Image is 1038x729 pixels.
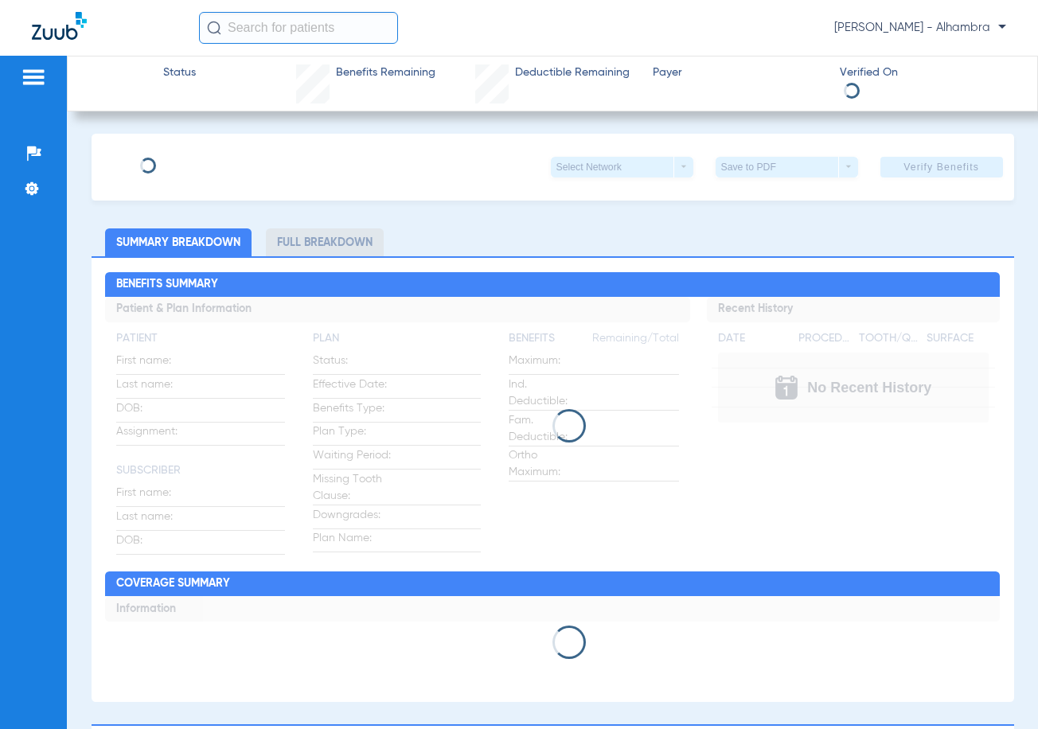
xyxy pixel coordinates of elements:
li: Summary Breakdown [105,228,252,256]
h2: Benefits Summary [105,272,1000,298]
h2: Coverage Summary [105,571,1000,597]
li: Full Breakdown [266,228,384,256]
span: Verified On [840,64,1013,81]
img: hamburger-icon [21,68,46,87]
img: Zuub Logo [32,12,87,40]
span: Benefits Remaining [336,64,435,81]
span: Status [163,64,196,81]
span: Payer [653,64,825,81]
input: Search for patients [199,12,398,44]
span: [PERSON_NAME] - Alhambra [834,20,1006,36]
span: Deductible Remaining [515,64,630,81]
img: Search Icon [207,21,221,35]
